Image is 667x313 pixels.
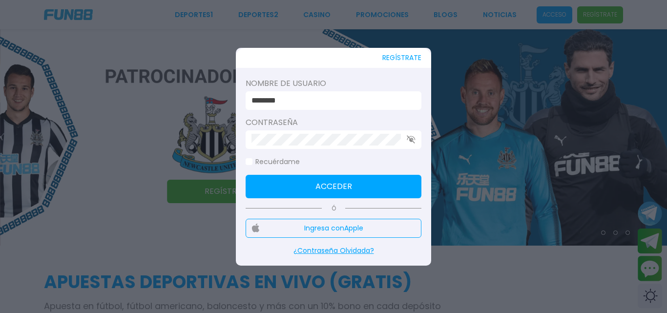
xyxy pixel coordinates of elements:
p: ¿Contraseña Olvidada? [246,246,421,256]
label: Nombre de usuario [246,78,421,89]
label: Contraseña [246,117,421,128]
button: Acceder [246,175,421,198]
label: Recuérdame [246,157,300,167]
p: Ó [246,204,421,213]
button: REGÍSTRATE [382,48,421,68]
button: Ingresa conApple [246,219,421,238]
